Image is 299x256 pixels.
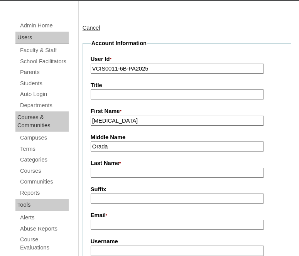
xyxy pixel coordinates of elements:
a: Cancel [83,25,100,31]
a: School Facilitators [19,57,69,66]
div: Tools [15,199,69,211]
a: Admin Home [19,21,69,30]
a: Faculty & Staff [19,45,69,55]
a: Communities [19,177,69,187]
a: Reports [19,188,69,198]
label: Last Name [91,159,283,168]
label: Title [91,81,283,89]
a: Parents [19,67,69,77]
a: Categories [19,155,69,165]
a: Campuses [19,133,69,143]
label: User Id [91,55,283,64]
a: Alerts [19,213,69,222]
a: Students [19,79,69,88]
a: Course Evaluations [19,235,69,252]
label: Username [91,237,283,246]
a: Terms [19,144,69,154]
label: First Name [91,107,283,116]
legend: Account Information [91,39,147,47]
a: Auto Login [19,89,69,99]
a: Courses [19,166,69,176]
div: Users [15,32,69,44]
a: Abuse Reports [19,224,69,234]
label: Middle Name [91,133,283,141]
div: Courses & Communities [15,111,69,131]
a: Departments [19,101,69,110]
label: Email [91,211,283,220]
label: Suffix [91,185,283,194]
